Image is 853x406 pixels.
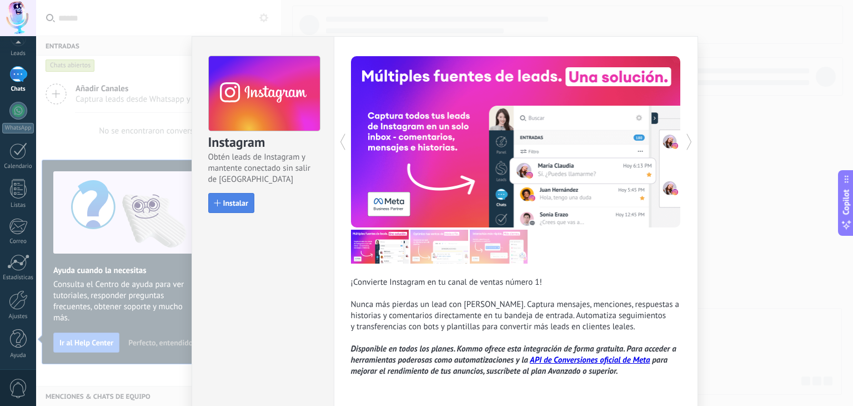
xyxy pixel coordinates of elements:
div: Listas [2,202,34,209]
div: ¡Convierte Instagram en tu canal de ventas número 1! Nunca más pierdas un lead con [PERSON_NAME].... [351,277,681,377]
div: Leads [2,50,34,57]
div: Ajustes [2,313,34,320]
div: Ayuda [2,352,34,359]
span: Copilot [841,190,852,215]
div: WhatsApp [2,123,34,133]
div: Correo [2,238,34,245]
div: Calendario [2,163,34,170]
div: Estadísticas [2,274,34,281]
button: Instalar [208,193,254,213]
img: com_instagram_tour_1_es.png [351,230,409,264]
img: com_instagram_tour_3_es.png [470,230,528,264]
img: com_instagram_tour_2_es.png [410,230,468,264]
span: Obtén leads de Instagram y mantente conectado sin salir de [GEOGRAPHIC_DATA] [208,152,319,185]
h3: Instagram [208,133,319,152]
i: Disponible en todos los planes. Kommo ofrece esta integración de forma gratuita. Para acceder a h... [351,344,676,377]
span: Instalar [223,199,248,207]
div: Chats [2,86,34,93]
a: API de Conversiones oficial de Meta [530,355,650,365]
